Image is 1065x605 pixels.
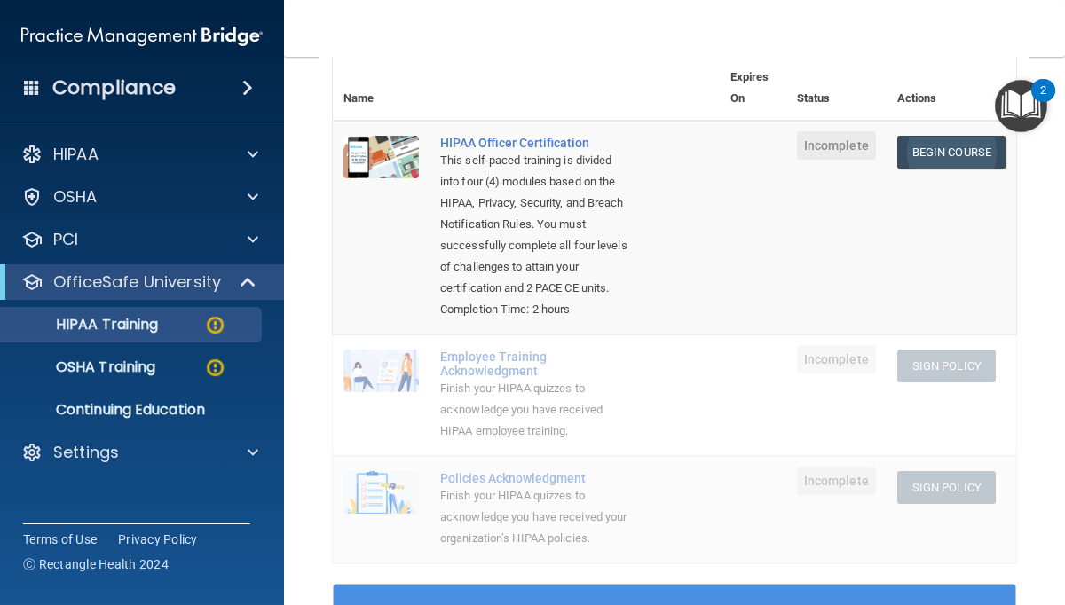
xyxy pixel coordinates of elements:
[897,350,996,382] button: Sign Policy
[440,299,631,320] div: Completion Time: 2 hours
[440,150,631,299] div: This self-paced training is divided into four (4) modules based on the HIPAA, Privacy, Security, ...
[21,19,263,54] img: PMB logo
[440,471,631,485] div: Policies Acknowledgment
[23,530,97,548] a: Terms of Use
[21,144,258,165] a: HIPAA
[53,229,78,250] p: PCI
[204,357,226,379] img: warning-circle.0cc9ac19.png
[21,442,258,463] a: Settings
[440,378,631,442] div: Finish your HIPAA quizzes to acknowledge you have received HIPAA employee training.
[52,75,176,100] h4: Compliance
[887,56,1016,121] th: Actions
[12,401,254,419] p: Continuing Education
[333,56,430,121] th: Name
[720,56,786,121] th: Expires On
[21,186,258,208] a: OSHA
[53,186,98,208] p: OSHA
[440,485,631,549] div: Finish your HIPAA quizzes to acknowledge you have received your organization’s HIPAA policies.
[21,229,258,250] a: PCI
[1040,90,1046,114] div: 2
[758,479,1044,550] iframe: Drift Widget Chat Controller
[995,80,1047,132] button: Open Resource Center, 2 new notifications
[797,131,876,160] span: Incomplete
[12,316,158,334] p: HIPAA Training
[12,358,155,376] p: OSHA Training
[118,530,198,548] a: Privacy Policy
[204,314,226,336] img: warning-circle.0cc9ac19.png
[897,471,996,504] button: Sign Policy
[53,271,221,293] p: OfficeSafe University
[53,442,119,463] p: Settings
[797,467,876,495] span: Incomplete
[786,56,887,121] th: Status
[897,136,1006,169] a: Begin Course
[23,555,169,573] span: Ⓒ Rectangle Health 2024
[440,350,631,378] div: Employee Training Acknowledgment
[21,271,257,293] a: OfficeSafe University
[53,144,99,165] p: HIPAA
[797,345,876,373] span: Incomplete
[440,136,631,150] a: HIPAA Officer Certification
